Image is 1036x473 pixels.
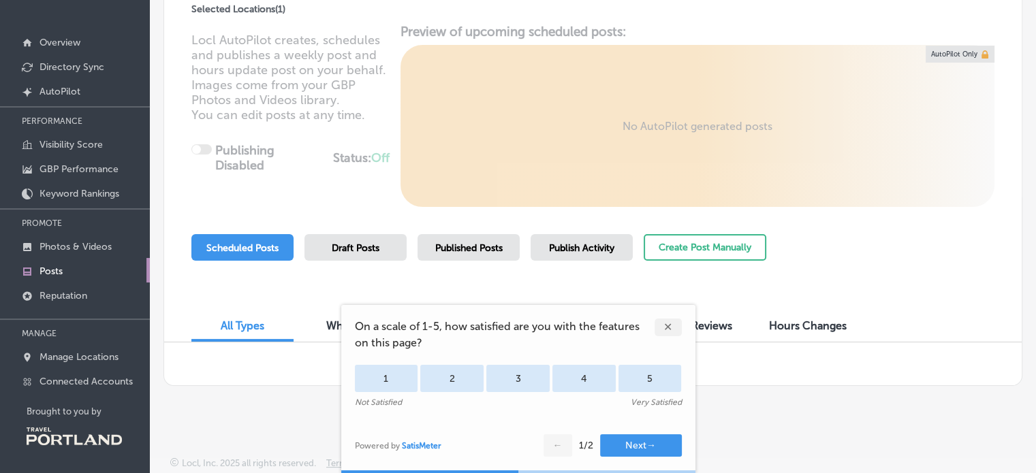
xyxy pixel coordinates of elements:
[420,365,484,392] div: 2
[631,397,682,407] div: Very Satisfied
[618,365,682,392] div: 5
[40,351,119,363] p: Manage Locations
[40,86,80,97] p: AutoPilot
[769,319,847,332] span: Hours Changes
[326,319,386,332] span: What's New
[332,242,379,254] span: Draft Posts
[40,376,133,387] p: Connected Accounts
[40,61,104,73] p: Directory Sync
[355,319,655,351] span: On a scale of 1-5, how satisfied are you with the features on this page?
[549,242,614,254] span: Publish Activity
[206,242,279,254] span: Scheduled Posts
[27,427,122,445] img: Travel Portland
[552,365,616,392] div: 4
[27,406,150,417] p: Brought to you by
[221,319,264,332] span: All Types
[40,241,112,252] p: Photos & Videos
[40,188,119,199] p: Keyword Rankings
[579,440,593,451] div: 1 / 2
[182,458,316,468] p: Locl, Inc. 2025 all rights reserved.
[544,434,572,457] button: ←
[402,441,441,451] a: SatisMeter
[644,234,766,261] button: Create Post Manually
[40,265,63,277] p: Posts
[355,441,441,451] div: Powered by
[486,365,550,392] div: 3
[655,319,682,336] div: ✕
[600,434,682,457] button: Next→
[40,290,87,301] p: Reputation
[355,397,402,407] div: Not Satisfied
[40,139,103,150] p: Visibility Score
[435,242,503,254] span: Published Posts
[40,163,119,175] p: GBP Performance
[40,37,80,48] p: Overview
[355,365,418,392] div: 1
